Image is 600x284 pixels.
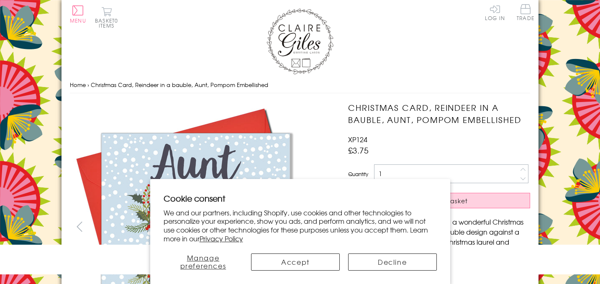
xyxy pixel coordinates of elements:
[164,192,437,204] h2: Cookie consent
[91,81,268,89] span: Christmas Card, Reindeer in a bauble, Aunt, Pompom Embellished
[163,253,243,271] button: Manage preferences
[348,144,369,156] span: £3.75
[348,134,367,144] span: XP124
[87,81,89,89] span: ›
[267,8,333,74] img: Claire Giles Greetings Cards
[70,81,86,89] a: Home
[164,208,437,243] p: We and our partners, including Shopify, use cookies and other technologies to personalize your ex...
[99,17,118,29] span: 0 items
[70,5,86,23] button: Menu
[70,217,89,236] button: prev
[517,4,534,22] a: Trade
[70,17,86,24] span: Menu
[485,4,505,20] a: Log In
[70,77,530,94] nav: breadcrumbs
[251,253,340,271] button: Accept
[95,7,118,28] button: Basket0 items
[200,233,243,243] a: Privacy Policy
[348,102,530,126] h1: Christmas Card, Reindeer in a bauble, Aunt, Pompom Embellished
[348,253,437,271] button: Decline
[180,253,226,271] span: Manage preferences
[517,4,534,20] span: Trade
[348,170,368,178] label: Quantity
